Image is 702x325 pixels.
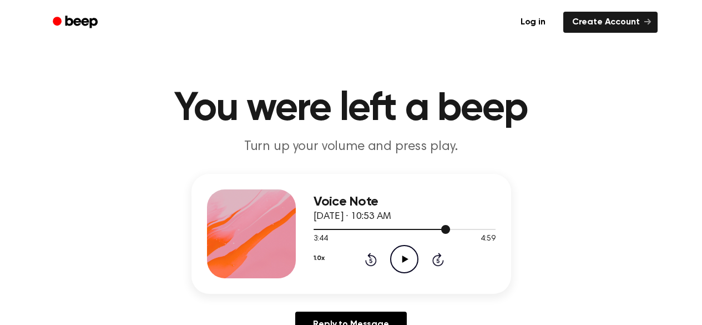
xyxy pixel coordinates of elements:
[45,12,108,33] a: Beep
[314,194,496,209] h3: Voice Note
[509,9,557,35] a: Log in
[314,249,325,268] button: 1.0x
[563,12,658,33] a: Create Account
[67,89,635,129] h1: You were left a beep
[481,233,495,245] span: 4:59
[314,233,328,245] span: 3:44
[138,138,564,156] p: Turn up your volume and press play.
[314,212,391,222] span: [DATE] · 10:53 AM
